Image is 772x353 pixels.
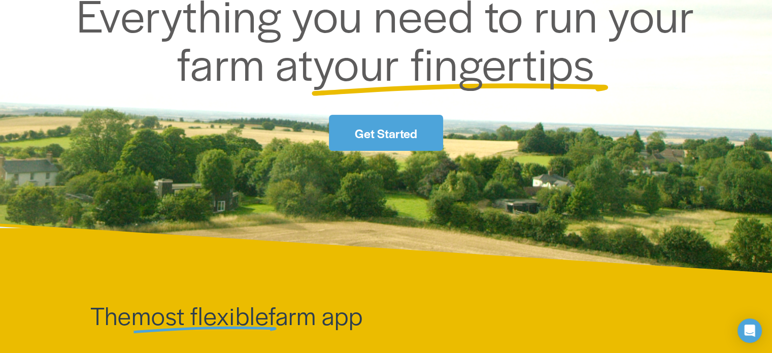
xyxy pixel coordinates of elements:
span: your fingertips [313,30,595,94]
a: Get Started [329,115,443,151]
div: Open Intercom Messenger [737,318,762,343]
span: most flexible [131,298,268,332]
span: farm app [268,298,363,332]
span: The [90,298,131,332]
